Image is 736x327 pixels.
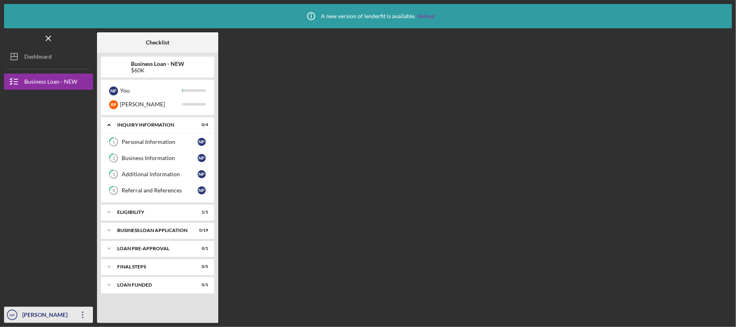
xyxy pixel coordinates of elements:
[117,228,188,233] div: BUSINESS LOAN APPLICATION
[122,155,198,161] div: Business Information
[418,13,435,19] a: Reload
[117,122,188,127] div: INQUIRY INFORMATION
[117,264,188,269] div: FINAL STEPS
[120,97,182,111] div: [PERSON_NAME]
[122,139,198,145] div: Personal Information
[105,166,210,182] a: 3Additional InformationNP
[198,186,206,194] div: N P
[117,283,188,287] div: LOAN FUNDED
[105,134,210,150] a: 1Personal InformationNP
[112,188,115,193] tspan: 4
[117,246,188,251] div: LOAN PRE-APPROVAL
[105,150,210,166] a: 2Business InformationNP
[131,67,184,74] div: $60K
[24,49,52,67] div: Dashboard
[117,210,188,215] div: ELIGIBILITY
[4,74,93,90] button: Business Loan - NEW
[194,283,208,287] div: 0 / 1
[198,170,206,178] div: N P
[194,264,208,269] div: 0 / 5
[9,313,15,317] text: NP
[109,100,118,109] div: R P
[194,228,208,233] div: 0 / 19
[112,139,115,145] tspan: 1
[24,74,77,92] div: Business Loan - NEW
[194,246,208,251] div: 0 / 1
[109,86,118,95] div: N P
[20,307,73,325] div: [PERSON_NAME]
[198,154,206,162] div: N P
[122,171,198,177] div: Additional Information
[131,61,184,67] b: Business Loan - NEW
[112,156,115,161] tspan: 2
[198,138,206,146] div: N P
[122,187,198,194] div: Referral and References
[194,210,208,215] div: 1 / 1
[194,122,208,127] div: 0 / 4
[120,84,182,97] div: You
[112,172,115,177] tspan: 3
[105,182,210,198] a: 4Referral and ReferencesNP
[4,49,93,65] button: Dashboard
[301,6,435,26] div: A new version of lenderfit is available.
[4,307,93,323] button: NP[PERSON_NAME]
[146,39,169,46] b: Checklist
